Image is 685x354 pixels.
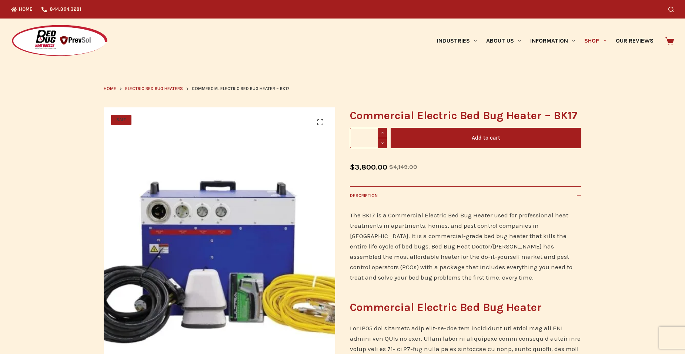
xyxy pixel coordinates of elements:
[481,19,525,63] a: About Us
[432,19,658,63] nav: Primary
[350,301,542,314] b: Commercial Electric Bed Bug Heater
[125,86,183,91] span: Electric Bed Bug Heaters
[350,107,581,124] h1: Commercial Electric Bed Bug Heater – BK17
[432,19,481,63] a: Industries
[111,115,131,125] span: SALE
[350,128,387,148] input: Product quantity
[192,85,290,93] span: Commercial Electric Bed Bug Heater – BK17
[104,86,116,91] span: Home
[350,186,581,204] button: Description
[580,19,611,63] a: Shop
[391,128,581,148] button: Add to cart
[11,24,108,57] img: Prevsol/Bed Bug Heat Doctor
[389,163,393,170] span: $
[350,163,355,171] span: $
[104,85,116,93] a: Home
[350,211,572,281] span: The BK17 is a Commercial Electric Bed Bug Heater used for professional heat treatments in apartme...
[526,19,580,63] a: Information
[350,163,387,171] bdi: 3,800.00
[125,85,183,93] a: Electric Bed Bug Heaters
[389,163,417,170] bdi: 4,149.00
[668,7,674,12] button: Search
[313,115,328,130] a: 🔍
[611,19,658,63] a: Our Reviews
